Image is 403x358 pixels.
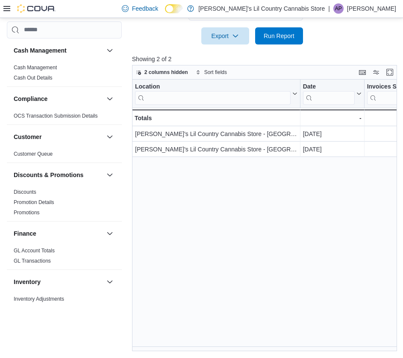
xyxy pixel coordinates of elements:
[7,62,122,86] div: Cash Management
[7,111,122,124] div: Compliance
[303,83,361,104] button: Date
[192,67,230,77] button: Sort fields
[14,229,103,238] button: Finance
[105,132,115,142] button: Customer
[132,4,158,13] span: Feedback
[255,27,303,44] button: Run Report
[14,209,40,216] span: Promotions
[347,3,396,14] p: [PERSON_NAME]
[105,277,115,287] button: Inventory
[132,67,191,77] button: 2 columns hidden
[385,67,395,77] button: Enter fullscreen
[105,94,115,104] button: Compliance
[14,151,53,157] a: Customer Queue
[14,296,64,302] a: Inventory Adjustments
[7,149,122,163] div: Customer
[303,113,361,123] div: -
[303,83,354,104] div: Date
[135,83,297,104] button: Location
[14,95,47,103] h3: Compliance
[14,210,40,216] a: Promotions
[14,75,53,81] a: Cash Out Details
[14,46,67,55] h3: Cash Management
[14,306,83,312] a: Inventory by Product Historical
[14,257,51,264] span: GL Transactions
[14,296,64,302] span: Inventory Adjustments
[333,3,344,14] div: Alexis Peters
[135,83,291,91] div: Location
[14,133,103,141] button: Customer
[17,4,56,13] img: Cova
[14,133,41,141] h3: Customer
[14,278,41,286] h3: Inventory
[14,95,103,103] button: Compliance
[204,69,227,76] span: Sort fields
[14,74,53,81] span: Cash Out Details
[14,151,53,157] span: Customer Queue
[7,187,122,221] div: Discounts & Promotions
[303,129,361,139] div: [DATE]
[303,83,354,91] div: Date
[335,3,342,14] span: AP
[132,55,400,63] p: Showing 2 of 2
[135,144,297,154] div: [PERSON_NAME]'s Lil Country Cannabis Store - [GEOGRAPHIC_DATA][PERSON_NAME]
[198,3,325,14] p: [PERSON_NAME]'s Lil Country Cannabis Store
[14,189,36,195] a: Discounts
[7,246,122,269] div: Finance
[371,67,381,77] button: Display options
[144,69,188,76] span: 2 columns hidden
[14,46,103,55] button: Cash Management
[165,4,183,13] input: Dark Mode
[14,229,36,238] h3: Finance
[14,112,98,119] span: OCS Transaction Submission Details
[201,27,249,44] button: Export
[328,3,330,14] p: |
[14,64,57,71] span: Cash Management
[14,199,54,206] span: Promotion Details
[14,247,55,254] span: GL Account Totals
[14,65,57,71] a: Cash Management
[14,258,51,264] a: GL Transactions
[135,113,297,123] div: Totals
[14,171,103,179] button: Discounts & Promotions
[14,199,54,205] a: Promotion Details
[14,113,98,119] a: OCS Transaction Submission Details
[303,144,361,154] div: [DATE]
[105,45,115,56] button: Cash Management
[357,67,368,77] button: Keyboard shortcuts
[135,83,291,104] div: Location
[135,129,297,139] div: [PERSON_NAME]'s Lil Country Cannabis Store - [GEOGRAPHIC_DATA]
[14,248,55,254] a: GL Account Totals
[105,228,115,239] button: Finance
[105,170,115,180] button: Discounts & Promotions
[206,27,244,44] span: Export
[264,32,294,40] span: Run Report
[14,171,83,179] h3: Discounts & Promotions
[14,278,103,286] button: Inventory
